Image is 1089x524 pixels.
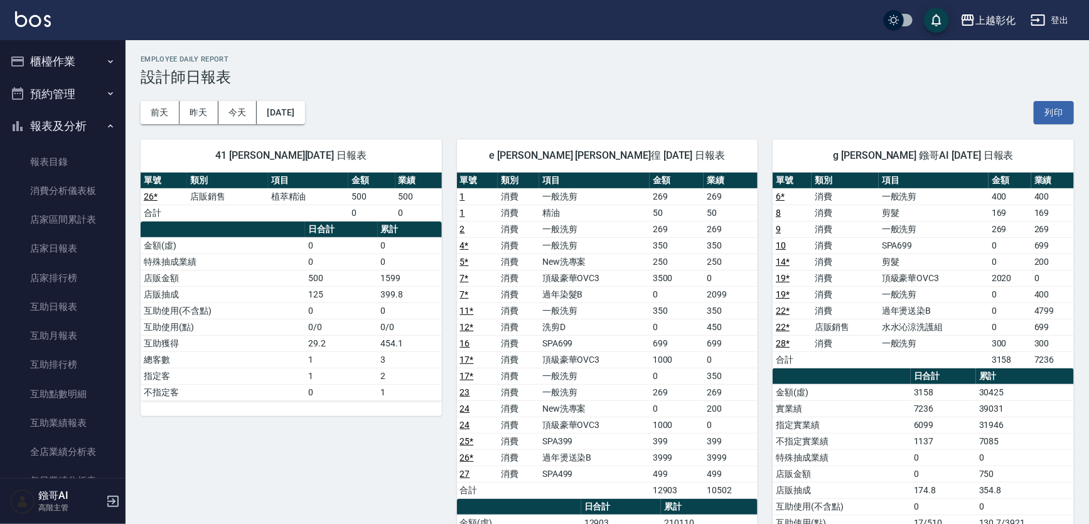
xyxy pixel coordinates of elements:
td: 消費 [812,205,879,221]
div: 上越彰化 [975,13,1016,28]
td: 互助使用(不含點) [773,498,911,515]
td: 消費 [498,433,539,449]
td: 剪髮 [879,254,989,270]
td: 4799 [1031,302,1074,319]
button: 列印 [1034,101,1074,124]
td: 450 [704,319,758,335]
td: 0 [650,319,704,335]
td: 水水沁涼洗護組 [879,319,989,335]
th: 單號 [773,173,812,189]
td: 499 [704,466,758,482]
td: 消費 [498,302,539,319]
td: 29.2 [305,335,378,351]
td: 200 [704,400,758,417]
td: 一般洗剪 [539,221,650,237]
td: 50 [704,205,758,221]
th: 日合計 [305,222,378,238]
td: 0 [911,466,976,482]
td: 特殊抽成業績 [141,254,305,270]
td: 店販金額 [773,466,911,482]
td: 消費 [498,286,539,302]
a: 10 [776,240,786,250]
td: 1 [305,368,378,384]
td: 699 [1031,319,1074,335]
td: 50 [650,205,704,221]
td: 169 [989,205,1031,221]
button: 報表及分析 [5,110,121,142]
td: 499 [650,466,704,482]
span: e [PERSON_NAME] [PERSON_NAME]徨 [DATE] 日報表 [472,149,743,162]
a: 互助業績報表 [5,409,121,437]
th: 業績 [1031,173,1074,189]
td: 699 [1031,237,1074,254]
td: 店販銷售 [187,188,268,205]
th: 類別 [812,173,879,189]
td: 3500 [650,270,704,286]
td: SPA699 [879,237,989,254]
td: 30425 [976,384,1074,400]
td: 0 [704,270,758,286]
td: 0 [989,302,1031,319]
td: 消費 [812,254,879,270]
td: 300 [989,335,1031,351]
button: 預約管理 [5,78,121,110]
td: 總客數 [141,351,305,368]
td: 0 [989,254,1031,270]
td: 合計 [141,205,187,221]
td: 合計 [457,482,498,498]
td: 269 [704,221,758,237]
td: 洗剪D [539,319,650,335]
td: 169 [1031,205,1074,221]
th: 金額 [348,173,395,189]
td: 消費 [498,351,539,368]
td: 消費 [812,302,879,319]
td: 399 [704,433,758,449]
td: 0 [305,384,378,400]
th: 累計 [661,499,758,515]
td: 6099 [911,417,976,433]
td: 頂級豪華OVC3 [539,351,650,368]
button: [DATE] [257,101,304,124]
td: 店販抽成 [141,286,305,302]
td: 300 [1031,335,1074,351]
th: 累計 [378,222,442,238]
a: 互助排行榜 [5,350,121,379]
img: Person [10,489,35,514]
table: a dense table [773,173,1074,368]
th: 金額 [650,173,704,189]
td: 精油 [539,205,650,221]
span: g [PERSON_NAME] 鏹哥AI [DATE] 日報表 [788,149,1059,162]
td: 消費 [498,319,539,335]
td: 0 [911,449,976,466]
td: 一般洗剪 [539,302,650,319]
th: 單號 [141,173,187,189]
td: 7236 [1031,351,1074,368]
td: 0 [650,286,704,302]
td: 0/0 [305,319,378,335]
a: 報表目錄 [5,147,121,176]
td: 金額(虛) [141,237,305,254]
p: 高階主管 [38,502,102,513]
a: 2 [460,224,465,234]
td: 0 [911,498,976,515]
a: 27 [460,469,470,479]
td: 0 [650,368,704,384]
td: 消費 [498,417,539,433]
td: 39031 [976,400,1074,417]
td: 3 [378,351,442,368]
td: 0/0 [378,319,442,335]
td: 0 [976,449,1074,466]
td: 消費 [812,221,879,237]
button: 前天 [141,101,180,124]
a: 全店業績分析表 [5,437,121,466]
a: 每日業績分析表 [5,466,121,495]
a: 24 [460,420,470,430]
th: 項目 [879,173,989,189]
th: 業績 [395,173,442,189]
td: 過年染髮B [539,286,650,302]
td: 500 [305,270,378,286]
button: 昨天 [180,101,218,124]
td: 399 [650,433,704,449]
td: 一般洗剪 [879,286,989,302]
td: 頂級豪華OVC3 [539,417,650,433]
